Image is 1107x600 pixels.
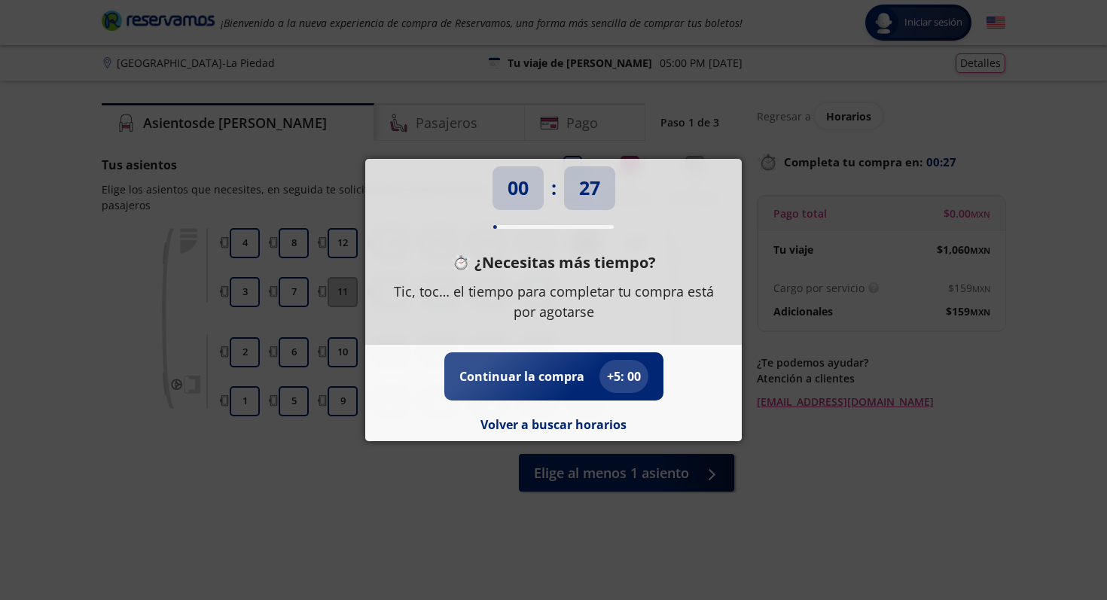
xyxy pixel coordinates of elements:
[459,360,648,393] button: Continuar la compra+5: 00
[508,174,529,203] p: 00
[388,282,719,322] p: Tic, toc… el tiempo para completar tu compra está por agotarse
[607,367,641,385] p: + 5 : 00
[459,367,584,385] p: Continuar la compra
[579,174,600,203] p: 27
[474,251,656,274] p: ¿Necesitas más tiempo?
[480,416,627,434] button: Volver a buscar horarios
[551,174,557,203] p: :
